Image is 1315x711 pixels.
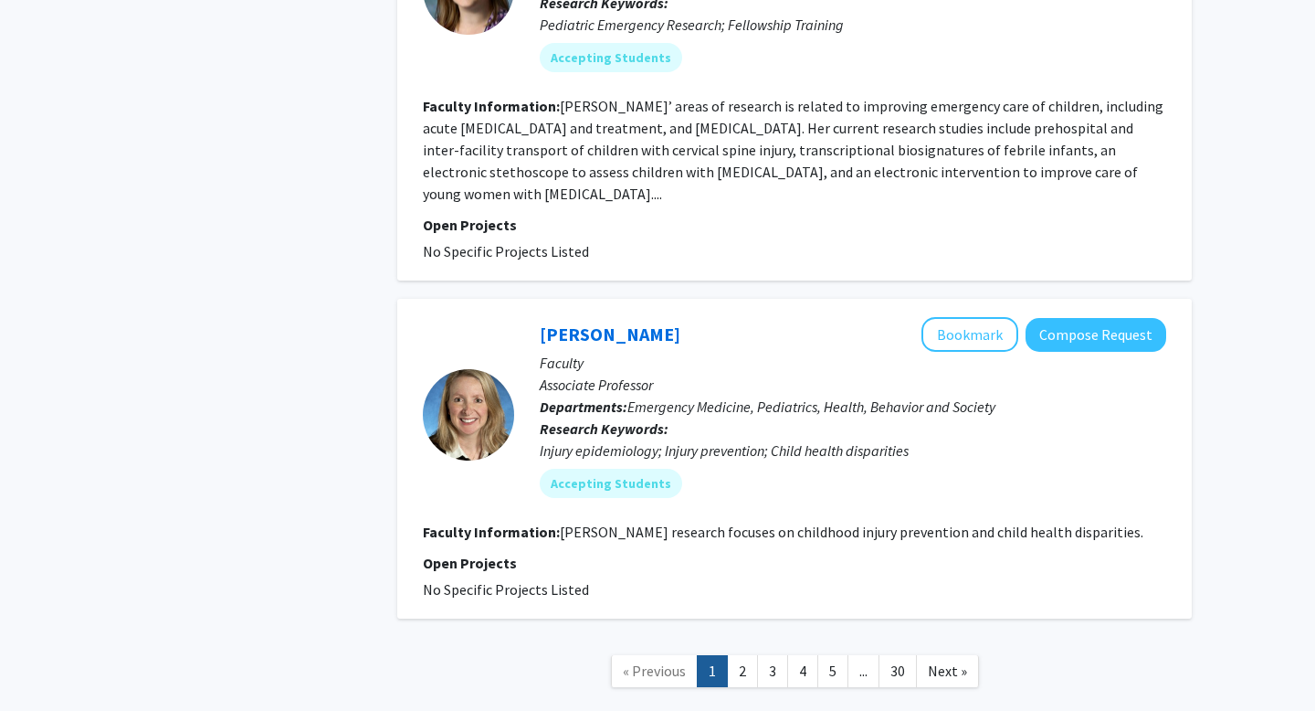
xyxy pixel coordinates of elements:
span: « Previous [623,662,686,680]
a: 3 [757,655,788,687]
a: [PERSON_NAME] [540,323,680,345]
a: Previous Page [611,655,698,687]
b: Departments: [540,398,627,416]
button: Compose Request to Leticia Ryan [1026,318,1166,352]
b: Faculty Information: [423,97,560,115]
a: 2 [727,655,758,687]
span: No Specific Projects Listed [423,242,589,260]
div: Injury epidemiology; Injury prevention; Child health disparities [540,440,1166,462]
b: Faculty Information: [423,523,560,541]
fg-read-more: [PERSON_NAME]’ areas of research is related to improving emergency care of children, including ac... [423,97,1163,203]
nav: Page navigation [397,637,1192,711]
span: No Specific Projects Listed [423,580,589,599]
p: Open Projects [423,552,1166,574]
a: 4 [787,655,818,687]
div: Pediatric Emergency Research; Fellowship Training [540,14,1166,36]
mat-chip: Accepting Students [540,43,682,72]
a: 30 [878,655,917,687]
button: Add Leticia Ryan to Bookmarks [921,317,1018,352]
span: ... [859,662,868,680]
p: Faculty [540,352,1166,374]
span: Next » [928,662,967,680]
span: Emergency Medicine, Pediatrics, Health, Behavior and Society [627,398,995,416]
iframe: Chat [14,629,78,697]
fg-read-more: [PERSON_NAME] research focuses on childhood injury prevention and child health disparities. [560,523,1143,541]
b: Research Keywords: [540,419,668,438]
a: 1 [697,655,728,687]
mat-chip: Accepting Students [540,469,682,498]
p: Associate Professor [540,374,1166,396]
a: 5 [817,655,848,687]
a: Next [916,655,979,687]
p: Open Projects [423,214,1166,236]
